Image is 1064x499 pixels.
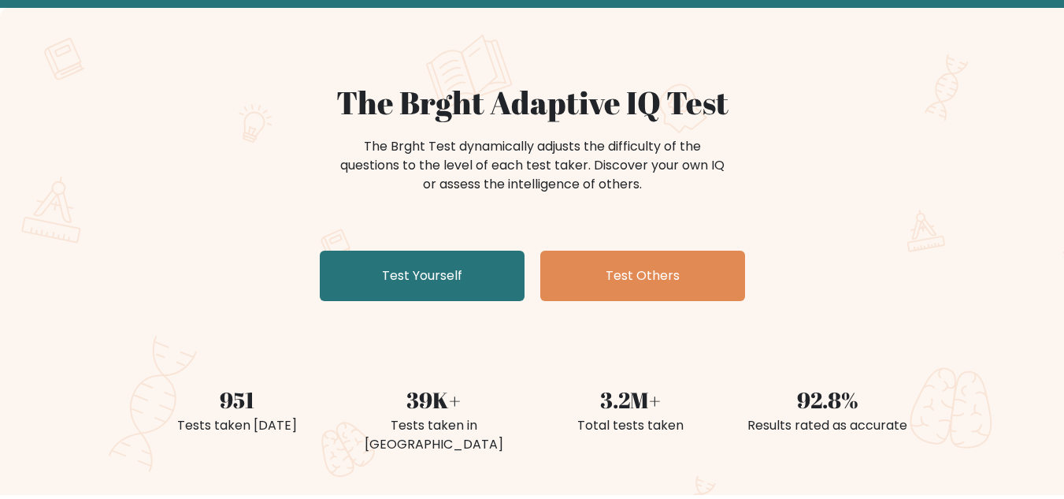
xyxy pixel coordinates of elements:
div: 39K+ [345,383,523,416]
div: The Brght Test dynamically adjusts the difficulty of the questions to the level of each test take... [336,137,729,194]
div: 951 [148,383,326,416]
h1: The Brght Adaptive IQ Test [148,84,917,121]
a: Test Others [540,251,745,301]
div: Total tests taken [542,416,720,435]
div: Results rated as accurate [739,416,917,435]
div: Tests taken [DATE] [148,416,326,435]
div: Tests taken in [GEOGRAPHIC_DATA] [345,416,523,454]
div: 92.8% [739,383,917,416]
a: Test Yourself [320,251,525,301]
div: 3.2M+ [542,383,720,416]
